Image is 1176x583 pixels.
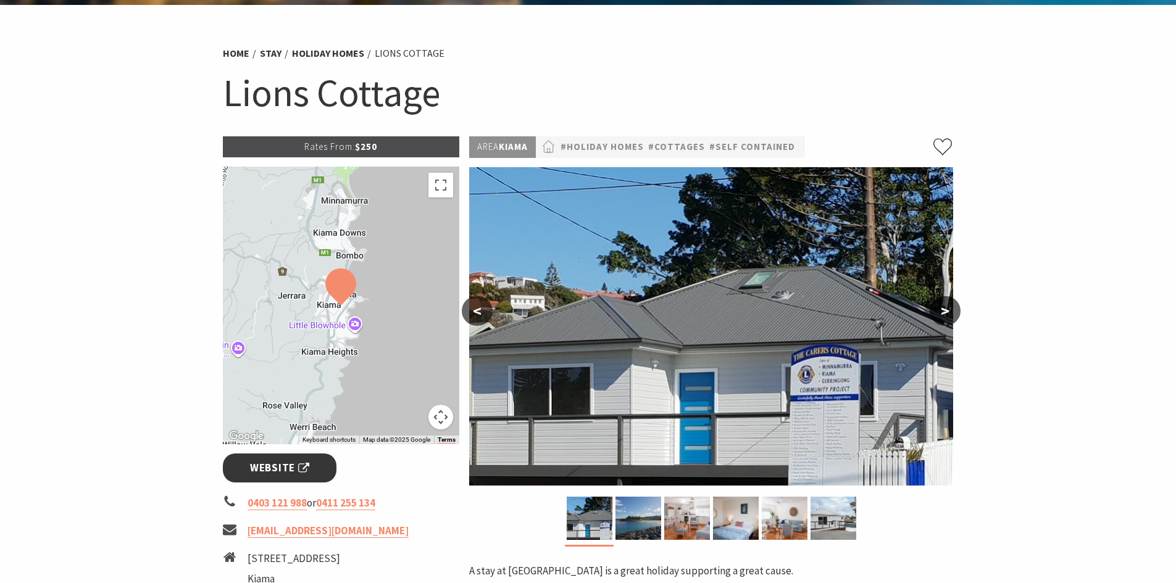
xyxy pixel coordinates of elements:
img: Google [226,428,267,444]
h1: Lions Cottage [223,68,954,118]
a: Home [223,47,249,60]
span: Map data ©2025 Google [363,436,430,443]
img: Lions Cottage Kiama [567,497,612,540]
a: 0411 255 134 [316,496,375,510]
a: Open this area in Google Maps (opens a new window) [226,428,267,444]
button: Keyboard shortcuts [302,436,356,444]
button: > [930,296,961,326]
img: Easy living at Lions Cottage Kiama [664,497,710,540]
a: Holiday Homes [292,47,364,60]
span: Rates From: [304,141,355,152]
a: [EMAIL_ADDRESS][DOMAIN_NAME] [248,524,409,538]
p: $250 [223,136,460,157]
p: A stay at [GEOGRAPHIC_DATA] is a great holiday supporting a great cause. [469,563,953,579]
img: Lions Cottage Kiama - wheelchair access [811,497,856,540]
button: Toggle fullscreen view [428,173,453,197]
li: Lions Cottage [375,46,444,62]
img: Lions Cottage Kiama - Gerringong Room - queen bed & ensuite [713,497,759,540]
p: Kiama [469,136,536,158]
span: Area [477,141,499,152]
img: Surf Beach Kiama [615,497,661,540]
a: #Cottages [648,139,705,155]
a: #Self Contained [709,139,795,155]
a: Stay [260,47,281,60]
button: Map camera controls [428,405,453,429]
a: #Holiday Homes [561,139,644,155]
button: < [462,296,493,326]
a: Terms (opens in new tab) [438,436,456,444]
a: Website [223,453,337,482]
span: Website [250,460,309,476]
li: or [223,495,460,511]
li: [STREET_ADDRESS] [248,550,367,567]
a: 0403 121 988 [248,496,307,510]
img: Lions Cottage Kiama living room [762,497,807,540]
img: Lions Cottage Kiama [469,167,953,486]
